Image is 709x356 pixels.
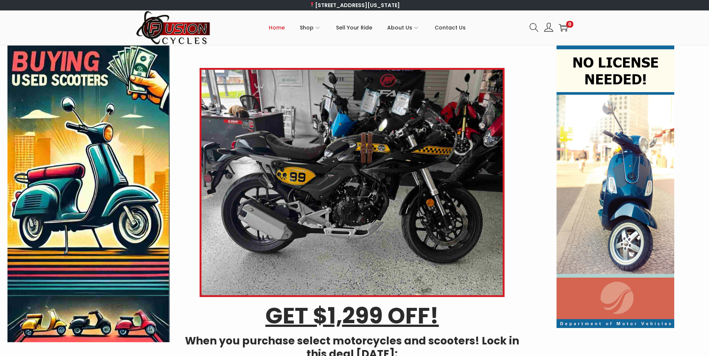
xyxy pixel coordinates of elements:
u: GET $1,299 OFF! [265,300,439,331]
a: Contact Us [435,11,466,44]
span: Sell Your Ride [336,18,372,37]
a: Shop [300,11,321,44]
img: Woostify retina logo [136,10,211,45]
a: Home [269,11,285,44]
nav: Primary navigation [211,11,524,44]
span: About Us [387,18,412,37]
a: About Us [387,11,420,44]
span: Shop [300,18,314,37]
a: [STREET_ADDRESS][US_STATE] [309,1,400,9]
span: Contact Us [435,18,466,37]
a: 0 [559,23,568,32]
img: 📍 [309,2,315,7]
span: Home [269,18,285,37]
a: Sell Your Ride [336,11,372,44]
